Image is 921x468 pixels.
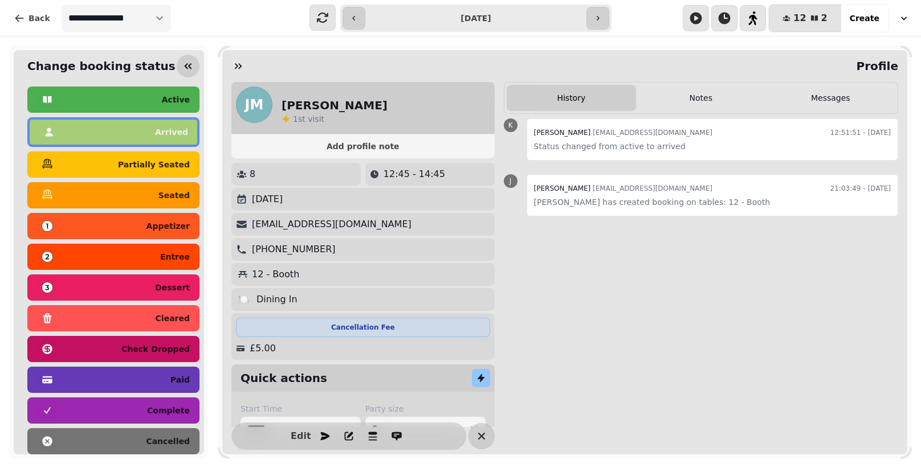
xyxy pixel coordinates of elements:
[28,14,50,22] span: Back
[250,342,276,355] p: £5.00
[534,195,891,209] p: [PERSON_NAME] has created booking on tables: 12 - Booth
[236,139,490,154] button: Add profile note
[256,293,298,306] p: Dining In
[155,284,190,292] p: dessert
[27,182,199,208] button: seated
[245,98,264,112] span: JM
[121,345,190,353] p: check dropped
[508,122,513,129] span: K
[5,5,59,32] button: Back
[27,305,199,331] button: cleared
[793,14,806,23] span: 12
[170,376,190,384] p: paid
[238,293,250,306] p: 🍽️
[162,96,190,104] p: active
[252,192,283,206] p: [DATE]
[250,167,255,181] p: 8
[841,5,889,32] button: Create
[27,244,199,270] button: entree
[510,178,512,184] span: J
[294,432,308,441] span: Edit
[27,336,199,362] button: check dropped
[236,318,490,337] div: Cancellation Fee
[27,87,199,113] button: active
[534,129,591,137] span: [PERSON_NAME]
[146,437,190,445] p: cancelled
[769,5,841,32] button: 122
[384,167,445,181] p: 12:45 - 14:45
[241,370,327,386] h2: Quick actions
[245,142,481,150] span: Add profile note
[27,151,199,178] button: partially seated
[290,425,312,448] button: Edit
[252,217,411,231] p: [EMAIL_ADDRESS][DOMAIN_NAME]
[821,14,828,23] span: 2
[293,113,324,125] p: visit
[23,58,176,74] h2: Change booking status
[118,161,190,169] p: partially seated
[27,213,199,239] button: appetizer
[534,184,591,192] span: [PERSON_NAME]
[27,367,199,393] button: paid
[156,314,190,322] p: cleared
[27,397,199,424] button: complete
[365,403,486,414] label: Party size
[27,428,199,454] button: cancelled
[147,407,190,414] p: complete
[27,117,199,147] button: arrived
[507,85,636,111] button: History
[298,114,308,124] span: st
[160,253,190,261] p: entree
[850,14,879,22] span: Create
[241,403,361,414] label: Start Time
[252,268,299,281] p: 12 - Booth
[252,243,336,256] p: [PHONE_NUMBER]
[293,114,298,124] span: 1
[27,274,199,301] button: dessert
[534,126,712,139] div: [EMAIL_ADDRESS][DOMAIN_NAME]
[158,191,190,199] p: seated
[146,222,190,230] p: appetizer
[282,97,388,113] h2: [PERSON_NAME]
[830,126,891,139] time: 12:51:51 - [DATE]
[851,58,898,74] h2: Profile
[534,139,891,153] p: Status changed from active to arrived
[636,85,765,111] button: Notes
[830,182,891,195] time: 21:03:49 - [DATE]
[766,85,895,111] button: Messages
[155,128,188,136] p: arrived
[534,182,712,195] div: [EMAIL_ADDRESS][DOMAIN_NAME]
